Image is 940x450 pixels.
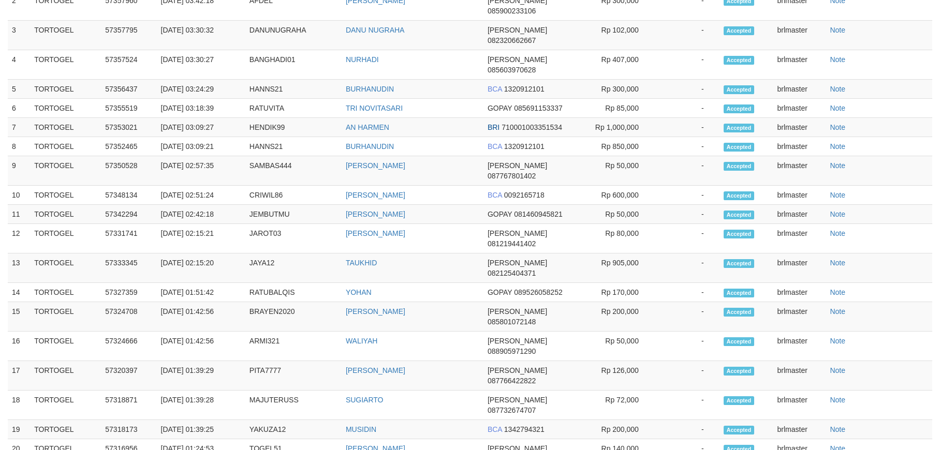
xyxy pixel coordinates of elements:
td: RATUVITA [245,99,342,118]
span: Accepted [724,367,755,376]
td: YAKUZA12 [245,420,342,439]
span: [PERSON_NAME] [488,337,547,345]
td: 57333345 [101,253,156,283]
td: 15 [8,302,30,332]
td: TORTOGEL [30,283,101,302]
td: [DATE] 03:09:27 [157,118,245,137]
span: Accepted [724,85,755,94]
span: BRI [488,123,500,131]
td: Rp 80,000 [578,224,654,253]
td: Rp 50,000 [578,332,654,361]
td: CRIWIL86 [245,186,342,205]
td: TORTOGEL [30,332,101,361]
a: Note [830,307,845,316]
td: 57324708 [101,302,156,332]
td: [DATE] 02:15:21 [157,224,245,253]
span: [PERSON_NAME] [488,229,547,237]
td: TORTOGEL [30,118,101,137]
td: 57320397 [101,361,156,391]
td: - [654,118,719,137]
span: 085603970628 [488,66,536,74]
td: 57327359 [101,283,156,302]
td: - [654,361,719,391]
td: 8 [8,137,30,156]
a: Note [830,26,845,34]
td: 4 [8,50,30,80]
a: Note [830,123,845,131]
td: 17 [8,361,30,391]
td: 3 [8,21,30,50]
td: brlmaster [773,253,826,283]
td: [DATE] 03:24:29 [157,80,245,99]
td: Rp 905,000 [578,253,654,283]
td: - [654,224,719,253]
span: BCA [488,191,502,199]
td: Rp 1,000,000 [578,118,654,137]
span: Accepted [724,104,755,113]
td: [DATE] 01:42:56 [157,332,245,361]
td: JEMBUTMU [245,205,342,224]
span: [PERSON_NAME] [488,396,547,404]
td: - [654,205,719,224]
td: brlmaster [773,186,826,205]
td: BRAYEN2020 [245,302,342,332]
td: Rp 200,000 [578,302,654,332]
td: 57357795 [101,21,156,50]
td: [DATE] 02:15:20 [157,253,245,283]
td: HANNS21 [245,80,342,99]
a: Note [830,55,845,64]
td: 57331741 [101,224,156,253]
a: Note [830,161,845,170]
a: Note [830,104,845,112]
a: BURHANUDIN [346,142,394,151]
td: 19 [8,420,30,439]
td: TORTOGEL [30,186,101,205]
td: 57352465 [101,137,156,156]
td: TORTOGEL [30,253,101,283]
td: brlmaster [773,50,826,80]
a: Note [830,396,845,404]
td: [DATE] 02:57:35 [157,156,245,186]
td: 6 [8,99,30,118]
td: Rp 170,000 [578,283,654,302]
span: Accepted [724,337,755,346]
td: Rp 407,000 [578,50,654,80]
td: 7 [8,118,30,137]
td: - [654,137,719,156]
span: Accepted [724,259,755,268]
td: - [654,302,719,332]
span: GOPAY [488,288,512,296]
td: RATUBALQIS [245,283,342,302]
span: Accepted [724,143,755,152]
td: TORTOGEL [30,99,101,118]
span: 0092165718 [504,191,545,199]
td: - [654,99,719,118]
a: NURHADI [346,55,379,64]
span: [PERSON_NAME] [488,259,547,267]
span: 081460945821 [514,210,562,218]
td: brlmaster [773,156,826,186]
td: 16 [8,332,30,361]
a: WALIYAH [346,337,377,345]
td: TORTOGEL [30,361,101,391]
td: - [654,420,719,439]
td: TORTOGEL [30,80,101,99]
td: - [654,186,719,205]
td: 13 [8,253,30,283]
td: brlmaster [773,224,826,253]
span: Accepted [724,308,755,317]
td: 57324666 [101,332,156,361]
td: [DATE] 03:30:27 [157,50,245,80]
td: Rp 300,000 [578,80,654,99]
td: 12 [8,224,30,253]
span: GOPAY [488,210,512,218]
span: Accepted [724,26,755,35]
span: BCA [488,85,502,93]
a: TRI NOVITASARI [346,104,403,112]
a: Note [830,85,845,93]
a: DANU NUGRAHA [346,26,405,34]
span: 081219441402 [488,239,536,248]
td: TORTOGEL [30,137,101,156]
td: Rp 50,000 [578,156,654,186]
td: [DATE] 01:51:42 [157,283,245,302]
